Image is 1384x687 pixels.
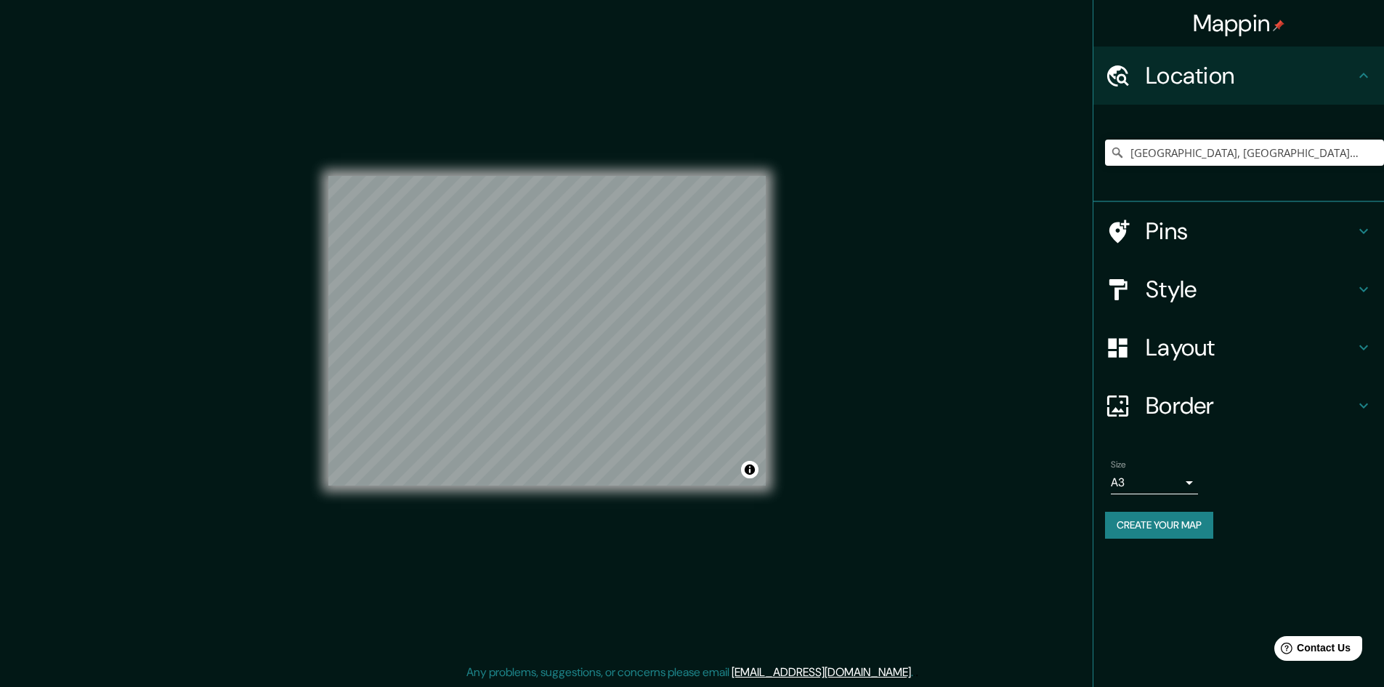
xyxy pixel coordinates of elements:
p: Any problems, suggestions, or concerns please email . [466,664,913,681]
button: Create your map [1105,512,1213,539]
h4: Pins [1146,217,1355,246]
h4: Mappin [1193,9,1285,38]
div: A3 [1111,471,1198,494]
label: Size [1111,459,1126,471]
h4: Style [1146,275,1355,304]
div: Pins [1093,202,1384,260]
a: [EMAIL_ADDRESS][DOMAIN_NAME] [732,664,911,680]
iframe: Help widget launcher [1255,630,1368,671]
div: Location [1093,47,1384,105]
h4: Location [1146,61,1355,90]
img: pin-icon.png [1273,20,1284,31]
div: . [913,664,915,681]
div: . [915,664,918,681]
div: Border [1093,377,1384,435]
div: Layout [1093,318,1384,377]
input: Pick your city or area [1105,140,1384,166]
h4: Border [1146,391,1355,420]
h4: Layout [1146,333,1355,362]
div: Style [1093,260,1384,318]
canvas: Map [328,176,766,486]
button: Toggle attribution [741,461,758,478]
